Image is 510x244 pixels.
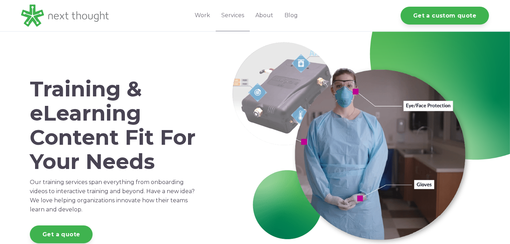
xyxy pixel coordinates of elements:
img: LG - NextThought Logo [21,5,109,27]
a: Get a quote [30,225,93,243]
span: Training & eLearning Content Fit For Your Needs [30,76,196,174]
span: Our training services span everything from onboarding videos to interactive training and beyond. ... [30,179,195,213]
a: Get a custom quote [401,7,489,25]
